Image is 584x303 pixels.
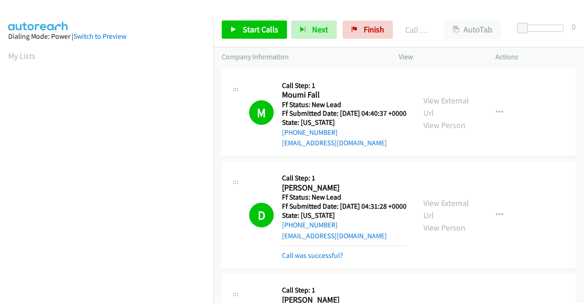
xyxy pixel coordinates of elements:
[249,203,274,227] h1: D
[282,100,407,109] h5: Ff Status: New Lead
[423,222,465,233] a: View Person
[282,81,407,90] h5: Call Step: 1
[364,24,384,35] span: Finish
[423,95,469,118] a: View External Url
[282,183,404,193] h2: [PERSON_NAME]
[243,24,278,35] span: Start Calls
[282,251,343,260] a: Call was successful?
[222,21,287,39] a: Start Calls
[312,24,328,35] span: Next
[495,51,576,62] p: Actions
[282,118,407,127] h5: State: [US_STATE]
[423,198,469,221] a: View External Url
[558,115,584,188] iframe: Resource Center
[8,31,205,42] div: Dialing Mode: Power |
[282,109,407,118] h5: Ff Submitted Date: [DATE] 04:40:37 +0000
[405,24,428,36] p: Call Completed
[444,21,501,39] button: AutoTab
[282,139,387,147] a: [EMAIL_ADDRESS][DOMAIN_NAME]
[73,32,126,41] a: Switch to Preview
[572,21,576,33] div: 0
[282,128,338,137] a: [PHONE_NUMBER]
[282,90,404,100] h2: Moumi Fall
[249,100,274,125] h1: M
[282,286,407,295] h5: Call Step: 1
[282,174,407,183] h5: Call Step: 1
[399,51,479,62] p: View
[521,25,563,32] div: Delay between calls (in seconds)
[343,21,393,39] a: Finish
[282,231,387,240] a: [EMAIL_ADDRESS][DOMAIN_NAME]
[8,51,36,61] a: My Lists
[222,51,382,62] p: Company Information
[282,202,407,211] h5: Ff Submitted Date: [DATE] 04:31:28 +0000
[282,211,407,220] h5: State: [US_STATE]
[423,120,465,130] a: View Person
[291,21,337,39] button: Next
[282,221,338,229] a: [PHONE_NUMBER]
[282,193,407,202] h5: Ff Status: New Lead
